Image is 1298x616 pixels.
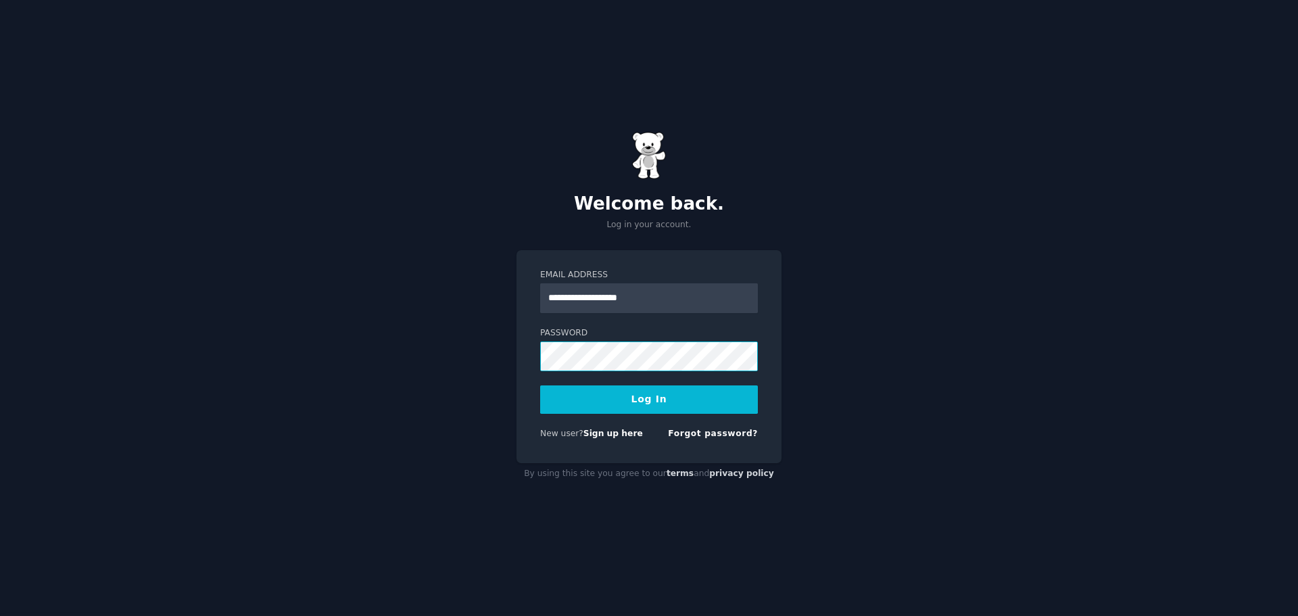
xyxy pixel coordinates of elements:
[540,429,583,438] span: New user?
[667,469,694,478] a: terms
[709,469,774,478] a: privacy policy
[632,132,666,179] img: Gummy Bear
[540,327,758,339] label: Password
[583,429,643,438] a: Sign up here
[516,463,782,485] div: By using this site you agree to our and
[540,269,758,281] label: Email Address
[516,193,782,215] h2: Welcome back.
[668,429,758,438] a: Forgot password?
[540,385,758,414] button: Log In
[516,219,782,231] p: Log in your account.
